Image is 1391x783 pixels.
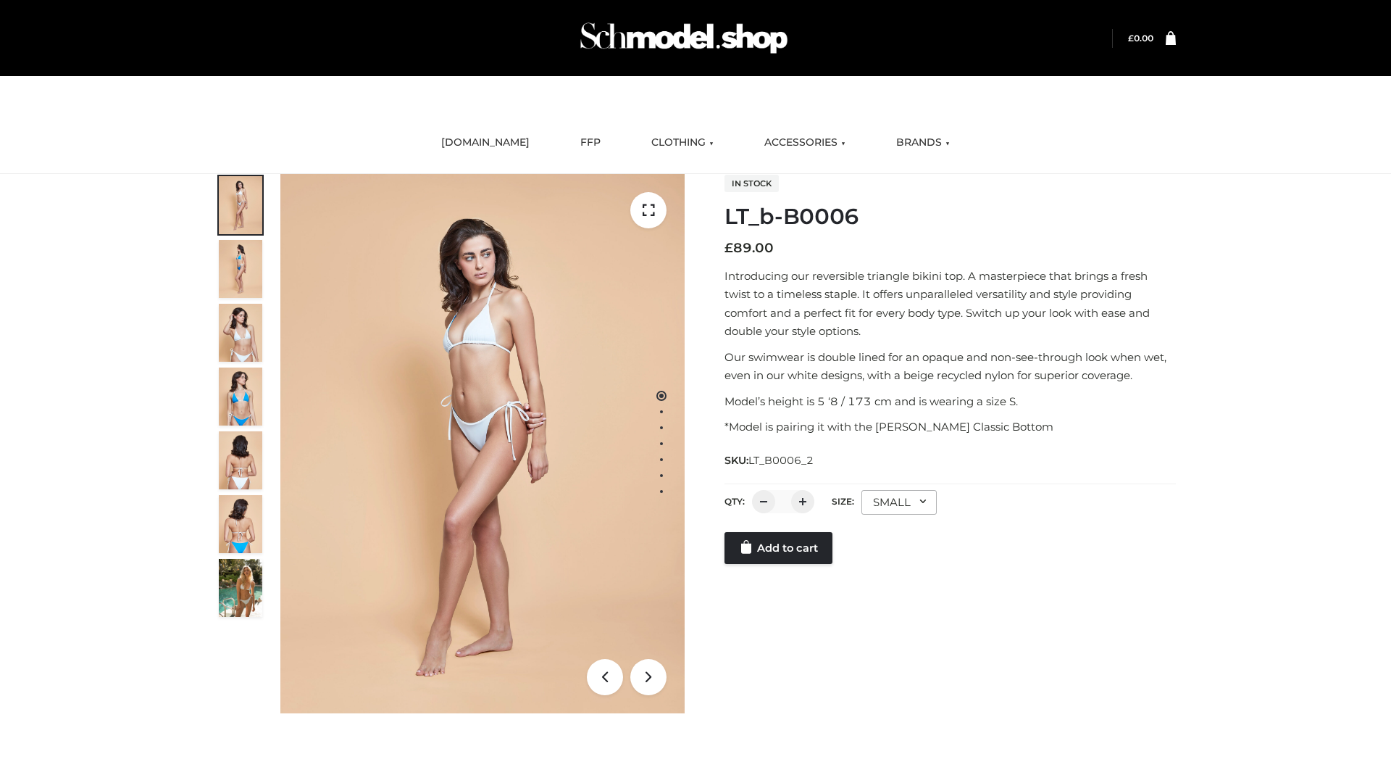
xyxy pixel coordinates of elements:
[1128,33,1153,43] bdi: 0.00
[724,532,832,564] a: Add to cart
[569,127,611,159] a: FFP
[753,127,856,159] a: ACCESSORIES
[430,127,540,159] a: [DOMAIN_NAME]
[748,454,814,467] span: LT_B0006_2
[885,127,961,159] a: BRANDS
[219,304,262,362] img: ArielClassicBikiniTop_CloudNine_AzureSky_OW114ECO_3-scaled.jpg
[724,240,774,256] bdi: 89.00
[861,490,937,515] div: SMALL
[724,267,1176,341] p: Introducing our reversible triangle bikini top. A masterpiece that brings a fresh twist to a time...
[219,495,262,553] img: ArielClassicBikiniTop_CloudNine_AzureSky_OW114ECO_8-scaled.jpg
[640,127,724,159] a: CLOTHING
[280,174,685,713] img: LT_b-B0006
[219,559,262,617] img: Arieltop_CloudNine_AzureSky2.jpg
[724,204,1176,230] h1: LT_b-B0006
[832,496,854,507] label: Size:
[219,368,262,426] img: ArielClassicBikiniTop_CloudNine_AzureSky_OW114ECO_4-scaled.jpg
[724,392,1176,411] p: Model’s height is 5 ‘8 / 173 cm and is wearing a size S.
[1128,33,1134,43] span: £
[724,348,1176,385] p: Our swimwear is double lined for an opaque and non-see-through look when wet, even in our white d...
[219,240,262,298] img: ArielClassicBikiniTop_CloudNine_AzureSky_OW114ECO_2-scaled.jpg
[724,175,779,192] span: In stock
[219,176,262,234] img: ArielClassicBikiniTop_CloudNine_AzureSky_OW114ECO_1-scaled.jpg
[1128,33,1153,43] a: £0.00
[724,496,745,507] label: QTY:
[724,418,1176,436] p: *Model is pairing it with the [PERSON_NAME] Classic Bottom
[724,240,733,256] span: £
[724,452,815,469] span: SKU:
[575,9,793,67] img: Schmodel Admin 964
[219,431,262,489] img: ArielClassicBikiniTop_CloudNine_AzureSky_OW114ECO_7-scaled.jpg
